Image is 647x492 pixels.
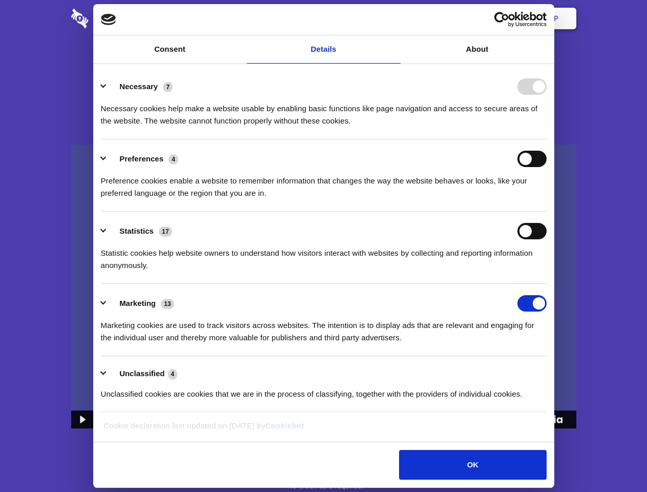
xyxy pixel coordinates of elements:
span: 13 [161,299,174,309]
a: Cookiebot [265,421,304,430]
img: logo [101,14,116,25]
a: Login [465,3,509,34]
img: Sharesecret [71,145,576,429]
button: Preferences (4) [101,151,185,167]
h1: Eliminate Slack Data Loss. [71,46,576,83]
div: Marketing cookies are used to track visitors across websites. The intention is to display ads tha... [101,312,547,344]
iframe: Drift Widget Chat Controller [596,441,635,480]
button: Statistics (17) [101,223,179,239]
button: OK [399,450,546,480]
label: Preferences [119,154,163,163]
button: Necessary (7) [101,78,179,95]
a: About [401,35,554,64]
span: 4 [168,369,178,379]
a: Pricing [301,3,345,34]
button: Unclassified (4) [101,367,184,380]
span: 7 [163,82,173,92]
div: Cookie declaration last updated on [DATE] by [96,420,551,440]
a: Contact [415,3,463,34]
img: logo-wordmark-white-trans-d4663122ce5f474addd5e946df7df03e33cb6a1c49d2221995e7729f52c070b2.svg [71,9,159,28]
div: Preference cookies enable a website to remember information that changes the way the website beha... [101,167,547,199]
button: Play Video [71,411,92,428]
a: Details [247,35,401,64]
div: Unclassified cookies are cookies that we are in the process of classifying, together with the pro... [101,380,547,400]
a: Consent [93,35,247,64]
span: 17 [159,227,172,237]
label: Necessary [119,82,158,91]
button: Marketing (13) [101,295,181,312]
label: Marketing [119,299,156,307]
label: Statistics [119,227,154,235]
div: Necessary cookies help make a website usable by enabling basic functions like page navigation and... [101,95,547,127]
span: 4 [169,154,178,165]
div: Statistic cookies help website owners to understand how visitors interact with websites by collec... [101,239,547,272]
a: Usercentrics Cookiebot - opens in a new window [457,12,547,27]
h4: Auto-redaction of sensitive data, encrypted data sharing and self-destructing private chats. Shar... [71,93,576,127]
